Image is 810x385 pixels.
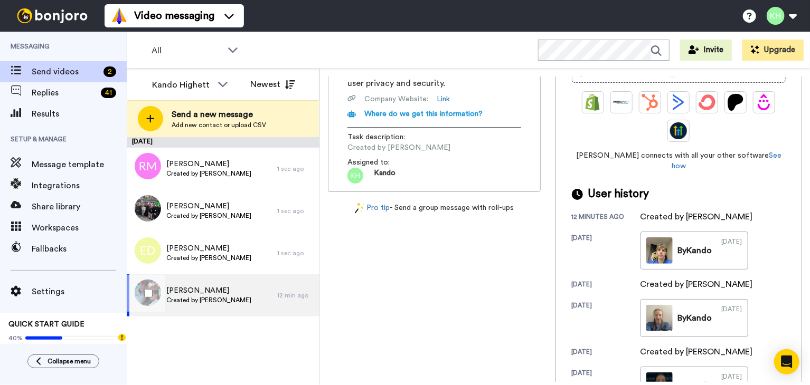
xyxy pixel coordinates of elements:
[32,222,127,234] span: Workspaces
[166,254,251,262] span: Created by [PERSON_NAME]
[166,211,251,220] span: Created by [PERSON_NAME]
[166,296,251,304] span: Created by [PERSON_NAME]
[117,333,127,342] div: Tooltip anchor
[774,349,799,374] div: Open Intercom Messenger
[572,234,641,269] div: [DATE]
[641,232,748,269] a: ByKando[DATE]
[672,152,781,170] a: See how
[166,159,251,169] span: [PERSON_NAME]
[32,86,97,99] span: Replies
[277,249,314,257] div: 1 sec ago
[670,94,687,111] img: ActiveCampaign
[166,243,251,254] span: [PERSON_NAME]
[641,278,753,291] div: Created by [PERSON_NAME]
[613,94,630,111] img: Ontraport
[103,66,116,77] div: 2
[756,94,773,111] img: Drip
[32,158,127,171] span: Message template
[135,195,161,222] img: 8d1d9adf-6f2b-45fb-bfb3-e90efdca12b7.jpg
[374,168,395,184] span: Kando
[572,301,641,337] div: [DATE]
[572,280,641,291] div: [DATE]
[572,150,786,171] span: [PERSON_NAME] connects with all your other software
[641,299,748,337] a: ByKando[DATE]
[32,200,127,213] span: Share library
[111,7,128,24] img: vm-color.svg
[172,108,266,121] span: Send a new message
[277,165,314,173] div: 1 sec ago
[101,88,116,98] div: 41
[27,354,99,368] button: Collapse menu
[588,186,649,202] span: User history
[347,157,421,168] span: Assigned to:
[355,203,390,214] a: Pro tip
[32,108,127,120] span: Results
[32,65,99,78] span: Send videos
[242,74,303,95] button: Newest
[347,132,421,142] span: Task description :
[166,201,251,211] span: [PERSON_NAME]
[678,312,712,324] div: By Kando
[437,94,450,104] a: Link
[166,285,251,296] span: [PERSON_NAME]
[364,94,428,104] span: Company Website :
[680,40,732,61] button: Invite
[166,169,251,178] span: Created by [PERSON_NAME]
[727,94,744,111] img: Patreon
[328,203,541,214] div: - Send a group message with roll-ups
[32,243,127,255] span: Fallbacks
[135,237,161,264] img: ed.png
[347,142,450,153] span: Created by [PERSON_NAME]
[678,244,712,257] div: By Kando
[355,203,364,214] img: magic-wand.svg
[152,79,212,91] div: Kando Highett
[722,305,742,331] div: [DATE]
[670,122,687,139] img: GoHighLevel
[135,153,161,179] img: rm.png
[699,94,715,111] img: ConvertKit
[641,210,753,223] div: Created by [PERSON_NAME]
[13,8,92,23] img: bj-logo-header-white.svg
[646,237,673,264] img: 51612ee8-13fe-4d10-ae2f-b245c0d96931-thumb.jpg
[646,305,673,331] img: 76a37ae8-78b7-4514-bb05-65f33417fec8-thumb.jpg
[152,44,222,57] span: All
[277,291,314,300] div: 12 min ago
[347,168,363,184] img: kh.png
[134,8,214,23] span: Video messaging
[32,179,127,192] span: Integrations
[572,348,641,358] div: [DATE]
[127,137,319,148] div: [DATE]
[172,121,266,129] span: Add new contact or upload CSV
[32,285,127,298] span: Settings
[722,237,742,264] div: [DATE]
[742,40,804,61] button: Upgrade
[572,213,641,223] div: 12 minutes ago
[642,94,658,111] img: Hubspot
[364,110,483,118] span: Where do we get this information?
[277,207,314,215] div: 1 sec ago
[8,334,23,342] span: 40%
[8,321,84,328] span: QUICK START GUIDE
[585,94,601,111] img: Shopify
[641,345,753,358] div: Created by [PERSON_NAME]
[48,357,91,365] span: Collapse menu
